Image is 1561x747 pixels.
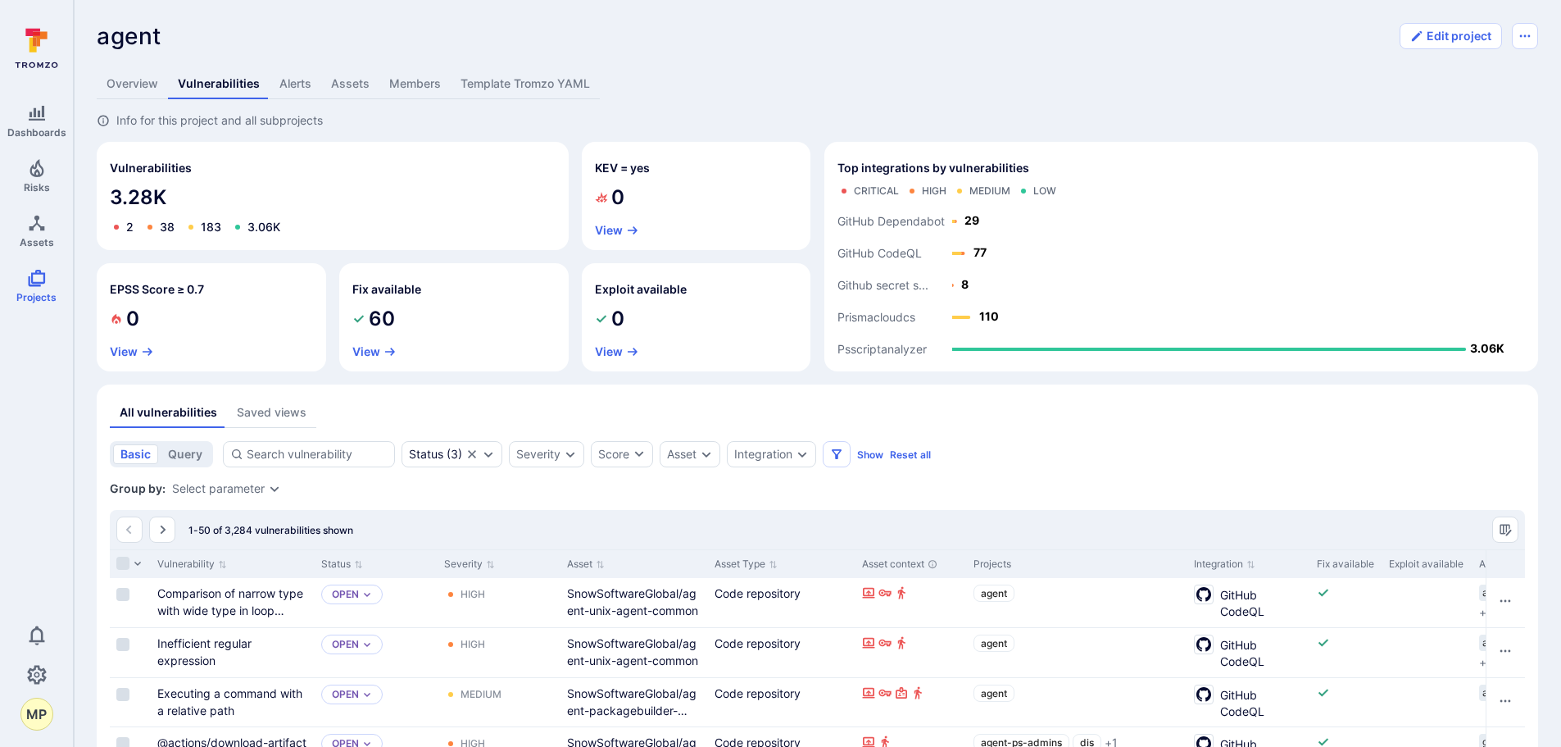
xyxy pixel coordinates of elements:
div: Critical [854,184,899,198]
input: Search vulnerability [247,446,388,462]
button: Expand dropdown [482,448,495,461]
text: 110 [979,309,999,323]
text: GitHub Dependabot [837,215,945,229]
span: agent [97,22,161,50]
a: View [595,224,639,237]
button: Expand dropdown [362,640,372,649]
span: Info for this project and all subprojects [116,112,323,129]
div: Cell for Asset Type [708,678,855,727]
span: Vulnerabilities [110,160,192,176]
button: Open [332,688,359,701]
a: agent [973,685,1014,702]
div: Cell for Exploit available [1382,578,1473,627]
div: Cell for Exploit available [1382,628,1473,677]
button: Row actions menu [1492,588,1518,614]
text: 77 [973,245,987,259]
button: Score [591,441,653,467]
div: Cell for Asset Type [708,578,855,627]
div: Cell for Asset [560,578,708,627]
span: GitHub CodeQL [1220,685,1304,720]
div: Cell for Fix available [1310,678,1382,727]
button: Open [332,588,359,601]
button: Sort by Vulnerability [157,558,227,571]
div: Cell for Status [315,628,438,677]
div: Cell for [1486,578,1525,627]
div: Cell for Integration [1187,678,1310,727]
div: Cell for Integration [1187,578,1310,627]
div: Cell for Severity [438,678,560,727]
button: Reset all [890,449,931,461]
span: 0 [126,306,139,332]
span: agent [1482,636,1509,649]
div: Medium [969,184,1010,198]
div: Code repository [715,685,849,702]
button: Severity [516,448,560,461]
span: Risks [24,181,50,194]
a: SnowSoftwareGlobal/agent-unix-agent-common [567,636,698,667]
button: View [110,345,154,358]
div: Cell for Asset context [855,628,967,677]
span: Group by: [110,481,166,497]
a: Overview [97,69,168,99]
svg: Top integrations by vulnerabilities bar [837,204,1526,358]
span: Select row [116,638,129,651]
div: Code repository [715,585,849,602]
a: 38 [160,220,175,234]
div: Medium [461,688,501,701]
div: Cell for selection [110,678,151,727]
div: Status [409,448,443,461]
div: Cell for Vulnerability [151,678,315,727]
div: Cell for Severity [438,628,560,677]
button: Open [332,638,359,651]
div: Vulnerabilities [97,142,569,250]
button: Select parameter [172,482,265,495]
button: Expand dropdown [700,448,713,461]
span: 0 [611,306,624,332]
a: agent [973,635,1014,652]
div: Cell for [1486,628,1525,677]
button: query [161,444,210,464]
span: agent [1482,686,1509,699]
div: Cell for Severity [438,578,560,627]
div: agent [1479,585,1525,601]
div: Cell for Exploit available [1382,678,1473,727]
div: Cell for Fix available [1310,578,1382,627]
span: Select all rows [116,557,129,570]
h2: Exploit available [595,281,687,298]
div: Cell for Projects [967,578,1187,627]
button: Manage columns [1492,517,1518,543]
a: 183 [201,220,221,234]
div: Cell for Fix available [1310,628,1382,677]
div: Cell for Status [315,678,438,727]
div: Cell for Asset Type [708,628,855,677]
div: Automatically discovered context associated with the asset [928,559,937,569]
div: Projects [973,557,1181,572]
div: Cell for Projects [967,678,1187,727]
div: Cell for Vulnerability [151,578,315,627]
div: High [461,638,485,651]
span: agent [981,587,1007,599]
div: Cell for selection [110,578,151,627]
a: Alerts [270,69,321,99]
a: Inefficient regular expression [157,636,252,667]
button: Expand dropdown [362,690,372,699]
h2: KEV = yes [595,160,650,176]
a: Members [379,69,451,99]
button: Expand dropdown [362,590,372,599]
span: Assets [20,236,54,248]
div: agent [1479,685,1525,701]
text: 29 [964,213,979,227]
button: basic [113,444,158,464]
button: View [352,345,397,358]
div: Exploit available [1389,557,1466,572]
div: Code repository [715,635,849,652]
button: Edit project [1400,23,1502,49]
div: Cell for Integration [1187,628,1310,677]
span: Select row [116,688,129,701]
span: Projects [16,291,57,303]
button: Sort by Asset [567,558,605,571]
span: 60 [369,306,395,332]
